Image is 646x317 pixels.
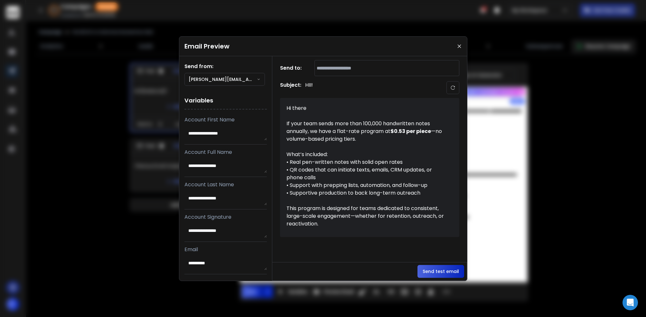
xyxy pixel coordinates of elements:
[184,92,267,110] h1: Variables
[184,148,267,156] p: Account Full Name
[184,181,267,189] p: Account Last Name
[184,213,267,221] p: Account Signature
[286,205,447,235] div: This program is designed for teams dedicated to consistent, large-scale engagement—whether for re...
[286,120,447,151] div: If your team sends more than 100,000 handwritten notes annually, we have a flat-rate program at —...
[305,81,313,94] p: HII!
[184,42,229,51] h1: Email Preview
[286,151,447,205] div: What’s included: • Real pen-written notes with solid open rates • QR codes that can initiate text...
[623,295,638,310] div: Open Intercom Messenger
[286,104,447,112] div: Hi there
[184,116,267,124] p: Account First Name
[280,64,306,72] h1: Send to:
[417,265,464,278] button: Send test email
[184,246,267,253] p: Email
[286,235,447,259] div: A monthly fee and signed agreement are necessary to secure this rate and reserve production resou...
[390,128,431,135] strong: $0.53 per piece
[189,76,257,83] p: [PERSON_NAME][EMAIL_ADDRESS][DOMAIN_NAME]
[184,63,267,70] h1: Send from:
[280,81,301,94] h1: Subject:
